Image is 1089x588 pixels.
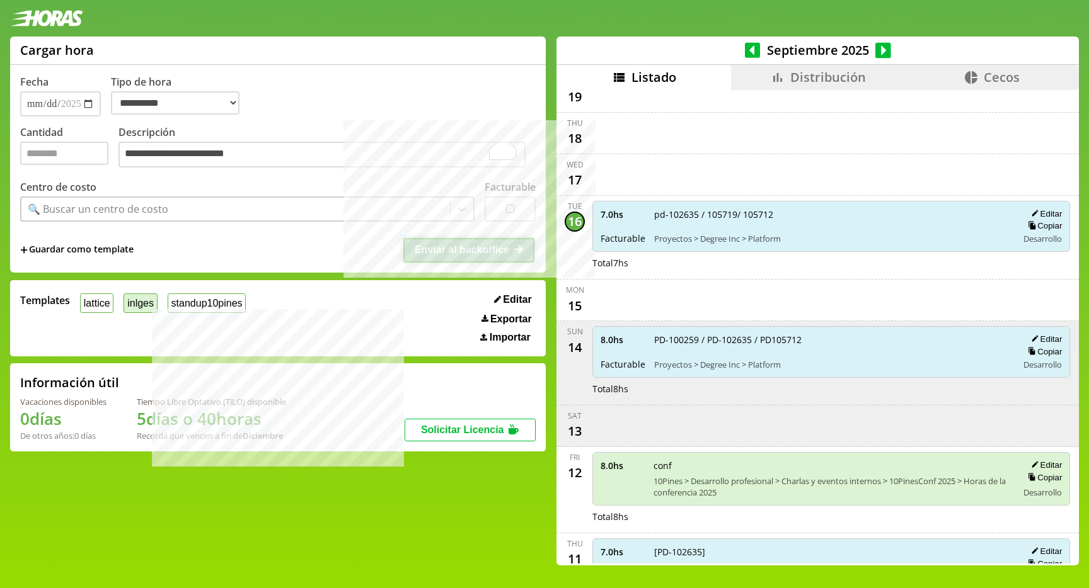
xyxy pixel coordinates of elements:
span: 8.0 hs [601,460,645,472]
span: pd-102635 / 105719/ 105712 [654,208,1009,220]
span: Proyectos > Degree Inc > Platform [654,359,1009,370]
div: Sat [568,410,582,421]
label: Centro de costo [20,180,96,194]
h1: 0 días [20,407,107,430]
button: Editar [1027,334,1062,344]
select: Tipo de hora [111,91,239,115]
div: Tiempo Libre Optativo (TiLO) disponible [137,396,286,407]
div: Sun [567,326,583,337]
div: 12 [565,463,585,483]
span: Facturable [601,358,645,370]
div: Thu [567,538,583,549]
label: Cantidad [20,125,118,171]
span: Desarrollo [1023,359,1062,370]
span: Cecos [984,69,1020,86]
span: Templates [20,293,70,307]
button: Solicitar Licencia [405,419,536,441]
input: Cantidad [20,142,108,165]
div: Vacaciones disponibles [20,396,107,407]
span: PD-100259 / PD-102635 / PD105712 [654,334,1009,346]
span: Exportar [490,314,532,325]
button: Exportar [478,313,536,325]
div: 18 [565,128,585,149]
span: Facturable [601,232,645,244]
div: 🔍 Buscar un centro de costo [28,202,168,216]
span: conf [654,460,1009,472]
div: Tue [568,201,582,212]
div: 16 [565,212,585,232]
span: Importar [490,332,531,343]
h1: 5 días o 40 horas [137,407,286,430]
button: Editar [1027,208,1062,219]
textarea: To enrich screen reader interactions, please activate Accessibility in Grammarly extension settings [118,142,526,168]
span: Proyectos > Degree Inc > Platform [654,233,1009,244]
h1: Cargar hora [20,42,94,59]
button: lattice [80,293,113,313]
button: standup10pines [168,293,246,313]
span: 10Pines > Desarrollo profesional > Charlas y eventos internos > 10PinesConf 2025 > Horas de la co... [654,475,1009,498]
button: Editar [1027,460,1062,470]
button: inlges [124,293,157,313]
button: Copiar [1024,558,1062,569]
span: Listado [631,69,676,86]
div: Mon [566,285,584,295]
button: Copiar [1024,220,1062,231]
div: 14 [565,337,585,357]
label: Descripción [118,125,536,171]
span: + [20,243,28,257]
div: 17 [565,170,585,190]
span: 8.0 hs [601,334,645,346]
span: 7.0 hs [601,208,645,220]
div: Total 8 hs [592,383,1070,395]
div: Total 7 hs [592,257,1070,269]
span: Septiembre 2025 [760,42,875,59]
span: Solicitar Licencia [421,424,504,435]
span: Editar [503,294,531,305]
span: 7.0 hs [601,546,645,558]
div: De otros años: 0 días [20,430,107,441]
div: 13 [565,421,585,441]
div: Recordá que vencen a fin de [137,430,286,441]
label: Facturable [485,180,536,194]
b: Diciembre [243,430,283,441]
div: scrollable content [556,90,1079,563]
div: Total 8 hs [592,511,1070,523]
h2: Información útil [20,374,119,391]
div: Thu [567,118,583,128]
div: Fri [570,452,580,463]
div: 11 [565,549,585,569]
span: Desarrollo [1023,487,1062,498]
button: Copiar [1024,346,1062,357]
div: 19 [565,87,585,107]
span: [PD-102635] [654,546,1009,558]
div: Wed [567,159,584,170]
label: Fecha [20,75,49,89]
img: logotipo [10,10,83,26]
button: Editar [1027,546,1062,557]
span: Desarrollo [1023,233,1062,244]
span: +Guardar como template [20,243,134,257]
label: Tipo de hora [111,75,250,116]
span: Distribución [790,69,866,86]
button: Editar [490,293,536,306]
button: Copiar [1024,472,1062,483]
div: 15 [565,295,585,315]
